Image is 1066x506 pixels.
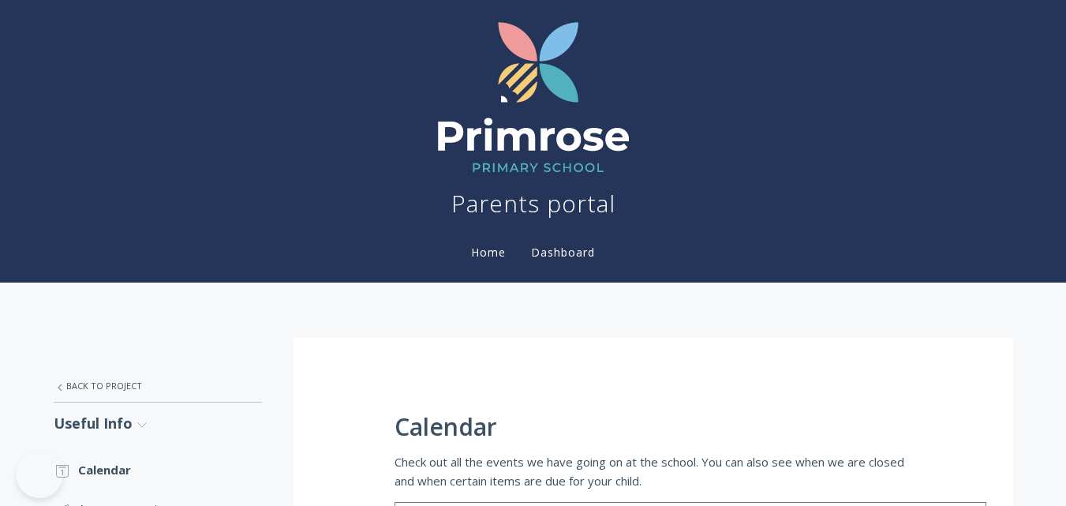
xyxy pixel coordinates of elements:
[528,245,598,260] a: Dashboard
[395,452,912,491] p: Check out all the events we have going on at the school. You can also see when we are closed and ...
[451,188,615,219] h1: Parents portal
[16,451,63,498] iframe: Toggle Customer Support
[395,414,912,440] h1: Calendar
[54,369,262,403] a: Back to Project
[54,451,262,489] a: Calendar
[54,403,262,444] a: Useful Info
[468,245,509,260] a: Home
